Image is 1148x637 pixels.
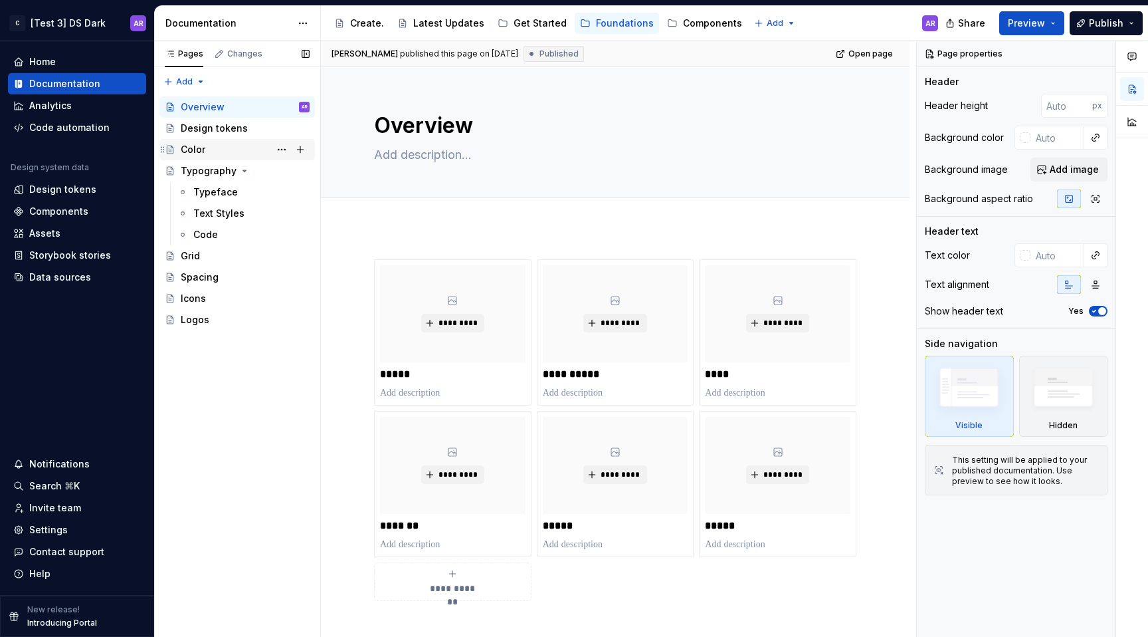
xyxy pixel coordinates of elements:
div: Storybook stories [29,249,111,262]
button: Add [159,72,209,91]
div: Assets [29,227,60,240]
div: Hidden [1049,420,1078,431]
div: Settings [29,523,68,537]
div: Components [683,17,742,30]
div: Logos [181,313,209,326]
div: Hidden [1019,356,1108,437]
button: Add [750,14,800,33]
a: Code automation [8,117,146,138]
span: Open page [848,49,893,59]
button: Share [939,11,994,35]
div: Notifications [29,457,90,471]
a: Typeface [172,182,315,203]
div: C [9,15,25,31]
input: Auto [1030,243,1084,267]
button: Notifications [8,453,146,475]
a: Latest Updates [392,13,490,34]
div: Design tokens [29,183,96,196]
div: Typography [181,164,237,178]
div: Create. [350,17,384,30]
div: AR [134,18,143,29]
span: Add image [1050,163,1099,176]
p: Introducing Portal [27,618,97,628]
button: C[Test 3] DS DarkAR [3,9,151,37]
div: published this page on [DATE] [400,49,518,59]
div: Page tree [159,96,315,330]
a: Spacing [159,267,315,288]
button: Search ⌘K [8,475,146,497]
span: Preview [1008,17,1045,30]
a: Home [8,51,146,72]
div: Home [29,55,56,68]
span: Publish [1089,17,1123,30]
div: Spacing [181,271,219,284]
span: Share [958,17,985,30]
div: Header text [925,225,979,238]
p: px [1092,100,1102,111]
div: Icons [181,292,206,305]
div: Background aspect ratio [925,192,1033,205]
div: Components [29,205,88,218]
input: Auto [1041,94,1092,118]
div: Side navigation [925,337,998,350]
a: Open page [832,45,899,63]
a: Foundations [575,13,659,34]
div: Text color [925,249,970,262]
div: Invite team [29,501,81,515]
a: Assets [8,223,146,244]
div: Text Styles [193,207,244,220]
textarea: Overview [371,110,854,142]
a: Typography [159,160,315,182]
a: Code [172,224,315,245]
a: Data sources [8,267,146,288]
div: Page tree [329,10,747,37]
div: Overview [181,100,225,114]
a: Analytics [8,95,146,116]
div: Search ⌘K [29,479,80,493]
span: Add [176,76,193,87]
a: Invite team [8,497,146,519]
span: Add [767,18,783,29]
input: Auto [1030,126,1084,150]
div: Analytics [29,99,72,112]
button: Add image [1030,158,1107,182]
div: Documentation [165,17,291,30]
div: Design tokens [181,122,248,135]
div: Visible [955,420,983,431]
label: Yes [1068,306,1084,317]
div: Header [925,75,959,88]
button: Help [8,563,146,584]
a: Components [662,13,747,34]
div: This setting will be applied to your published documentation. Use preview to see how it looks. [952,455,1099,487]
div: Text alignment [925,278,989,291]
div: Changes [227,49,262,59]
span: [PERSON_NAME] [332,49,398,59]
div: Pages [165,49,203,59]
div: Get Started [514,17,567,30]
a: Documentation [8,73,146,94]
div: Contact support [29,545,104,559]
div: Show header text [925,305,1003,318]
p: New release! [27,604,80,615]
a: Design tokens [159,118,315,139]
div: Foundations [596,17,654,30]
a: Create. [329,13,389,34]
div: Background image [925,163,1008,176]
div: Code [193,228,218,241]
a: Icons [159,288,315,309]
button: Contact support [8,541,146,563]
div: AR [302,100,308,114]
a: Design tokens [8,179,146,200]
button: Preview [999,11,1064,35]
a: Logos [159,309,315,330]
div: [Test 3] DS Dark [31,17,106,30]
div: Background color [925,131,1004,144]
a: Components [8,201,146,222]
a: Text Styles [172,203,315,224]
div: Documentation [29,77,100,90]
span: Published [539,49,579,59]
div: AR [925,18,935,29]
div: Data sources [29,271,91,284]
div: Header height [925,99,988,112]
div: Visible [925,356,1014,437]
